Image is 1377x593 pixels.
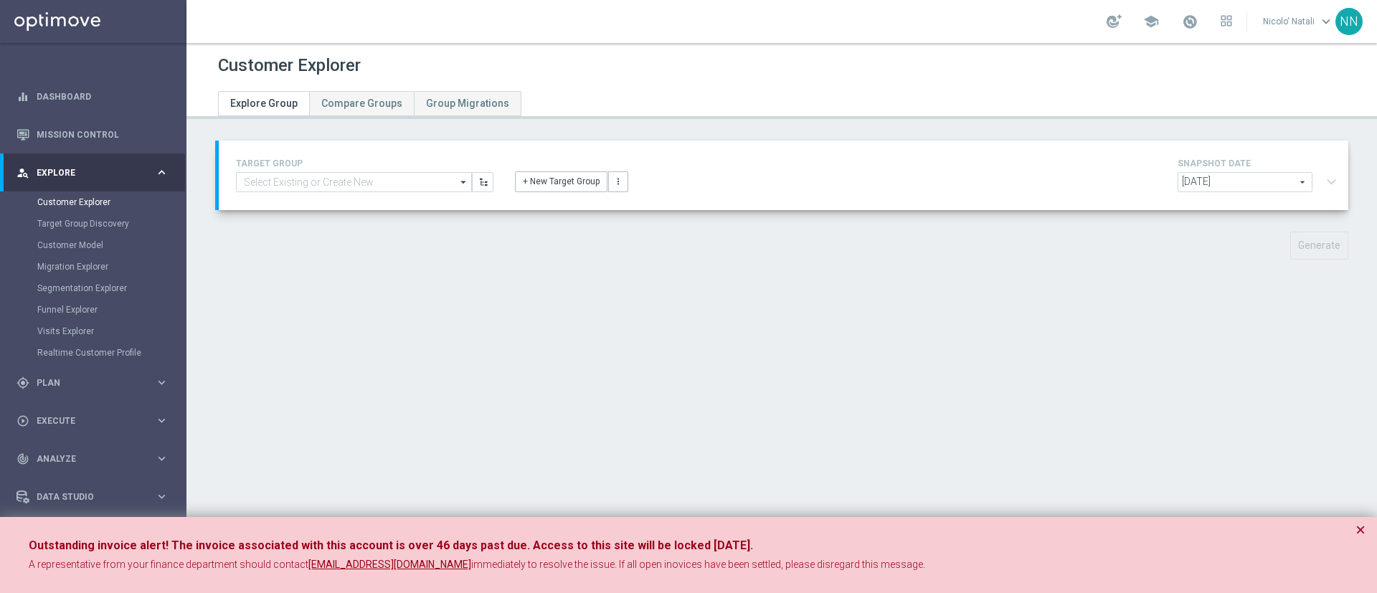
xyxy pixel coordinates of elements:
[29,559,308,570] span: A representative from your finance department should contact
[37,234,185,256] div: Customer Model
[608,171,628,191] button: more_vert
[37,115,169,153] a: Mission Control
[37,191,185,213] div: Customer Explorer
[16,414,155,427] div: Execute
[471,559,925,570] span: immediately to resolve the issue. If all open inovices have been settled, please disregard this m...
[155,490,169,503] i: keyboard_arrow_right
[1178,158,1343,169] h4: SNAPSHOT DATE
[155,452,169,465] i: keyboard_arrow_right
[37,299,185,321] div: Funnel Explorer
[1318,14,1334,29] span: keyboard_arrow_down
[16,516,169,554] div: Optibot
[37,516,150,554] a: Optibot
[236,158,493,169] h4: TARGET GROUP
[37,218,149,229] a: Target Group Discovery
[16,377,169,389] button: gps_fixed Plan keyboard_arrow_right
[218,91,521,116] ul: Tabs
[1355,521,1366,539] button: Close
[37,169,155,177] span: Explore
[16,166,29,179] i: person_search
[613,176,623,186] i: more_vert
[37,493,155,501] span: Data Studio
[16,167,169,179] button: person_search Explore keyboard_arrow_right
[426,98,509,109] span: Group Migrations
[16,452,29,465] i: track_changes
[37,326,149,337] a: Visits Explorer
[16,414,29,427] i: play_circle_outline
[155,166,169,179] i: keyboard_arrow_right
[16,415,169,427] button: play_circle_outline Execute keyboard_arrow_right
[236,172,472,192] input: Select Existing or Create New
[1335,8,1363,35] div: NN
[515,171,607,191] button: + New Target Group
[16,453,169,465] button: track_changes Analyze keyboard_arrow_right
[230,98,298,109] span: Explore Group
[16,115,169,153] div: Mission Control
[155,376,169,389] i: keyboard_arrow_right
[16,452,155,465] div: Analyze
[37,321,185,342] div: Visits Explorer
[236,155,1331,196] div: TARGET GROUP arrow_drop_down + New Target Group more_vert SNAPSHOT DATE arrow_drop_down expand_more
[16,490,155,503] div: Data Studio
[16,129,169,141] button: Mission Control
[37,196,149,208] a: Customer Explorer
[16,90,29,103] i: equalizer
[37,347,149,359] a: Realtime Customer Profile
[37,417,155,425] span: Execute
[37,213,185,234] div: Target Group Discovery
[1143,14,1159,29] span: school
[16,91,169,103] button: equalizer Dashboard
[1290,232,1348,260] button: Generate
[37,77,169,115] a: Dashboard
[37,239,149,251] a: Customer Model
[155,414,169,427] i: keyboard_arrow_right
[37,283,149,294] a: Segmentation Explorer
[218,55,361,76] h1: Customer Explorer
[37,277,185,299] div: Segmentation Explorer
[37,455,155,463] span: Analyze
[16,166,155,179] div: Explore
[37,379,155,387] span: Plan
[308,558,471,572] a: [EMAIL_ADDRESS][DOMAIN_NAME]
[16,77,169,115] div: Dashboard
[37,256,185,277] div: Migration Explorer
[16,491,169,503] button: Data Studio keyboard_arrow_right
[29,539,753,552] strong: Outstanding invoice alert! The invoice associated with this account is over 46 days past due. Acc...
[16,376,155,389] div: Plan
[1262,11,1335,32] a: Nicolo' Natalikeyboard_arrow_down
[37,261,149,272] a: Migration Explorer
[16,376,29,389] i: gps_fixed
[321,98,402,109] span: Compare Groups
[37,342,185,364] div: Realtime Customer Profile
[37,304,149,316] a: Funnel Explorer
[457,173,471,191] i: arrow_drop_down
